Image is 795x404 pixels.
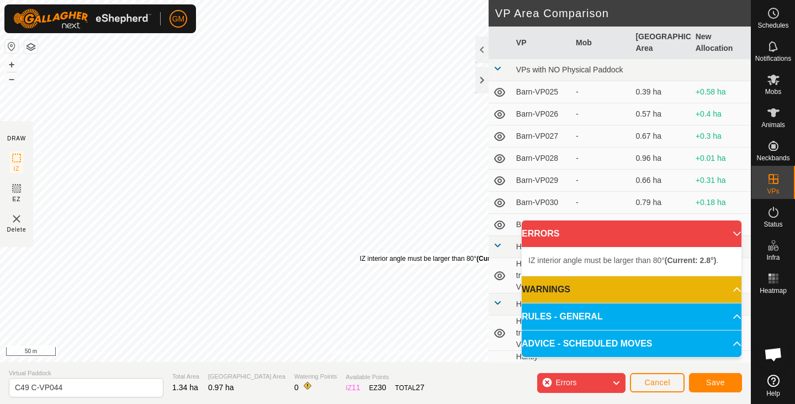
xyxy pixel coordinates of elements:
th: [GEOGRAPHIC_DATA] Area [631,27,691,59]
div: Open chat [757,338,790,371]
span: [GEOGRAPHIC_DATA] Area [208,372,285,381]
span: GM [172,13,185,25]
span: 0.97 ha [208,383,234,392]
b: (Current: 2.8°) [665,256,717,265]
p-accordion-header: ADVICE - SCHEDULED MOVES [522,330,741,357]
td: Barn-VP031 [512,214,571,236]
div: Barn 1-2 [576,219,627,230]
span: Animals [761,122,785,128]
td: 0.79 ha [631,192,691,214]
td: 0.57 ha [631,103,691,125]
button: Map Layers [24,40,38,54]
span: Neckbands [756,155,789,161]
td: +0.18 ha [691,192,751,214]
td: Barn-VP030 [512,192,571,214]
span: 30 [378,383,386,392]
span: Mobs [765,88,781,95]
span: Notifications [755,55,791,62]
td: Huntly training-VP032 [512,316,571,351]
span: Save [706,378,725,387]
div: - [576,153,627,164]
a: Privacy Policy [332,348,373,358]
td: +0.58 ha [691,81,751,103]
span: WARNINGS [522,283,570,296]
div: - [576,86,627,98]
td: Huntly training-VP033 [512,351,571,386]
span: VPs with NO Physical Paddock [516,65,623,74]
span: Huntly 4 [516,300,544,308]
td: 0.67 ha [631,125,691,148]
img: VP [10,212,23,225]
p-accordion-content: ERRORS [522,247,741,276]
div: - [576,197,627,208]
span: Heatmap [760,287,787,294]
td: Barn-VP028 [512,148,571,170]
button: + [5,58,18,71]
div: - [576,130,627,142]
span: VPs [767,188,779,195]
div: TOTAL [395,382,425,393]
td: +0.01 ha [691,148,751,170]
button: Cancel [630,373,685,392]
span: Infra [766,254,780,261]
th: VP [512,27,571,59]
div: IZ [346,382,360,393]
td: +0.3 ha [691,125,751,148]
td: 0.96 ha [631,148,691,170]
span: Total Area [172,372,199,381]
td: 0.42 ha [631,214,691,236]
span: RULES - GENERAL [522,310,603,323]
td: Barn-VP026 [512,103,571,125]
span: EZ [13,195,21,203]
th: New Allocation [691,27,751,59]
p-accordion-header: WARNINGS [522,276,741,303]
td: +0.4 ha [691,103,751,125]
span: Virtual Paddock [9,369,163,378]
td: Barn-VP027 [512,125,571,148]
span: Schedules [757,22,788,29]
span: 27 [416,383,425,392]
td: 0.66 ha [631,170,691,192]
td: Huntly training-VP031 [512,258,571,293]
div: DRAW [7,134,26,143]
span: Help [766,390,780,397]
div: EZ [369,382,386,393]
span: Cancel [644,378,670,387]
img: Gallagher Logo [13,9,151,29]
a: Help [751,370,795,401]
td: 0.39 ha [631,81,691,103]
span: ERRORS [522,227,559,240]
span: Available Points [346,372,424,382]
th: Mob [571,27,631,59]
span: IZ [14,165,20,173]
span: Delete [7,225,26,234]
span: IZ interior angle must be larger than 80° . [528,256,718,265]
span: Status [764,221,782,228]
span: 11 [352,383,361,392]
span: 0 [294,383,299,392]
div: - [576,108,627,120]
span: Errors [555,378,576,387]
td: +0.31 ha [691,170,751,192]
span: ADVICE - SCHEDULED MOVES [522,337,652,350]
p-accordion-header: RULES - GENERAL [522,303,741,330]
span: 1.34 ha [172,383,198,392]
div: - [576,175,627,186]
td: +0.55 ha [691,214,751,236]
span: Huntly 3 [516,242,544,251]
button: Save [689,373,742,392]
span: Watering Points [294,372,337,381]
b: (Current: 2.8°) [476,255,521,263]
h2: VP Area Comparison [495,7,751,20]
a: Contact Us [386,348,419,358]
div: IZ interior angle must be larger than 80° . [360,254,523,264]
p-accordion-header: ERRORS [522,221,741,247]
td: Barn-VP029 [512,170,571,192]
td: Barn-VP025 [512,81,571,103]
button: Reset Map [5,40,18,53]
button: – [5,72,18,86]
